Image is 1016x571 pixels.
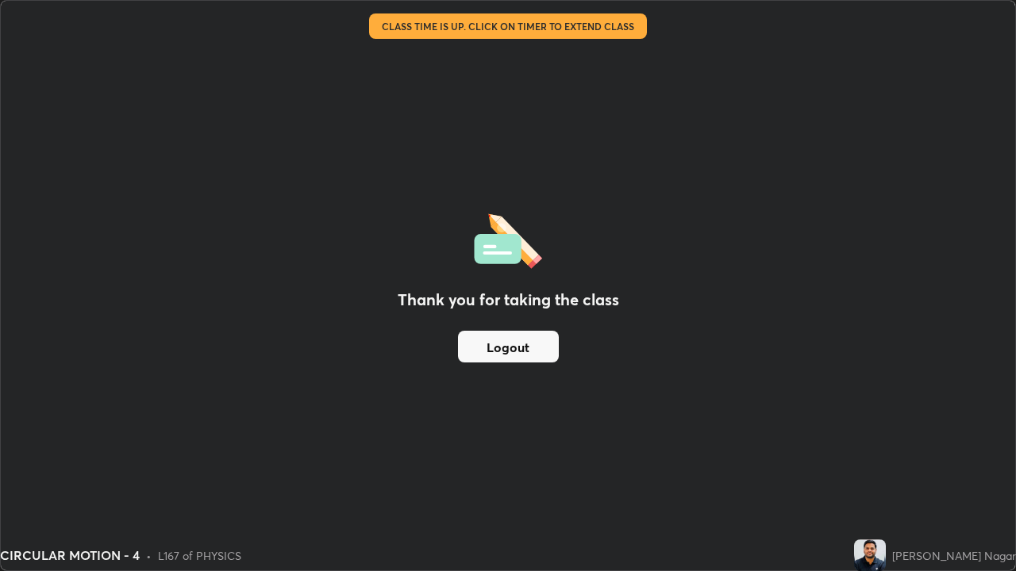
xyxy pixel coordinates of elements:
div: [PERSON_NAME] Nagar [892,547,1016,564]
div: • [146,547,152,564]
img: 9f4007268c7146d6abf57a08412929d2.jpg [854,539,886,571]
h2: Thank you for taking the class [398,288,619,312]
img: offlineFeedback.1438e8b3.svg [474,209,542,269]
div: L167 of PHYSICS [158,547,241,564]
button: Logout [458,331,559,362]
